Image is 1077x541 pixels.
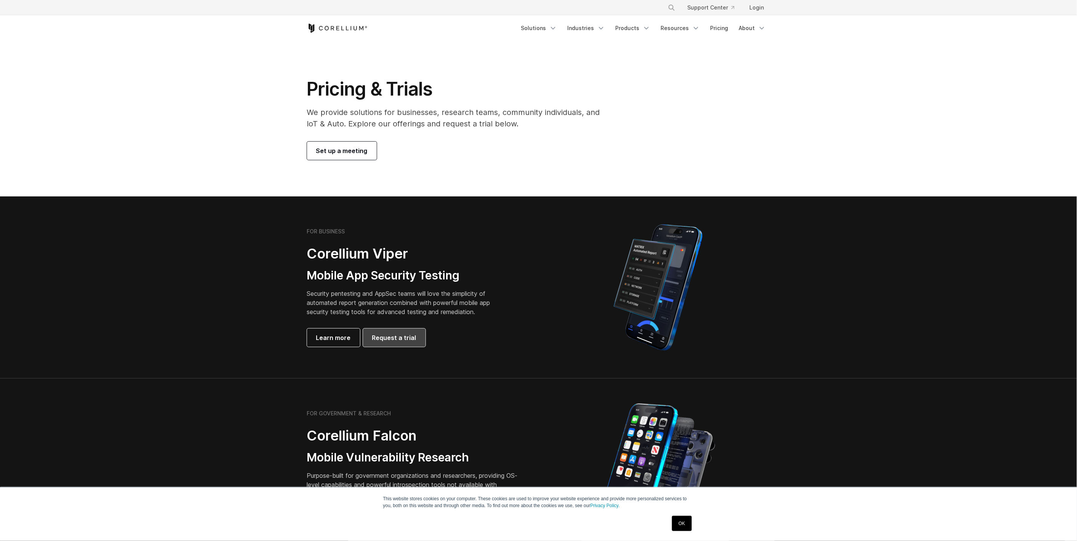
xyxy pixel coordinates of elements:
a: Request a trial [363,329,426,347]
span: Request a trial [372,333,416,342]
div: Navigation Menu [659,1,770,14]
span: Learn more [316,333,351,342]
h6: FOR GOVERNMENT & RESEARCH [307,410,391,417]
a: OK [672,516,691,531]
a: Resources [656,21,704,35]
h2: Corellium Falcon [307,427,520,444]
h6: FOR BUSINESS [307,228,345,235]
h2: Corellium Viper [307,245,502,262]
a: Corellium Home [307,24,368,33]
a: Support Center [682,1,741,14]
button: Search [665,1,679,14]
span: Set up a meeting [316,146,368,155]
p: We provide solutions for businesses, research teams, community individuals, and IoT & Auto. Explo... [307,107,611,129]
a: Learn more [307,329,360,347]
a: Solutions [517,21,562,35]
div: Navigation Menu [517,21,770,35]
a: Industries [563,21,610,35]
a: About [735,21,770,35]
img: iPhone model separated into the mechanics used to build the physical device. [601,403,715,536]
a: Pricing [706,21,733,35]
h3: Mobile App Security Testing [307,268,502,283]
a: Login [744,1,770,14]
a: Products [611,21,655,35]
a: Privacy Policy. [591,503,620,508]
h3: Mobile Vulnerability Research [307,450,520,465]
p: Security pentesting and AppSec teams will love the simplicity of automated report generation comb... [307,289,502,316]
p: Purpose-built for government organizations and researchers, providing OS-level capabilities and p... [307,471,520,498]
p: This website stores cookies on your computer. These cookies are used to improve your website expe... [383,495,694,509]
a: Set up a meeting [307,142,377,160]
img: Corellium MATRIX automated report on iPhone showing app vulnerability test results across securit... [601,221,715,354]
h1: Pricing & Trials [307,78,611,101]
